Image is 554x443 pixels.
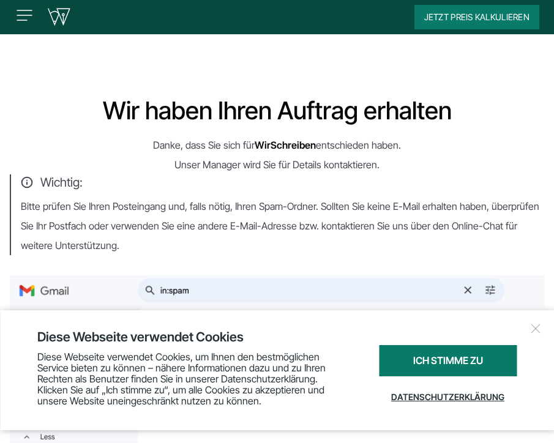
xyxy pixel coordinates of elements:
[255,139,316,151] strong: WirSchreiben
[379,345,517,376] div: Ich stimme zu
[47,8,71,26] img: wirschreiben
[10,135,544,155] p: Danke, dass Sie sich für entschieden haben.
[37,329,517,345] div: Diese Webseite verwendet Cookies
[10,155,544,174] p: Unser Manager wird Sie für Details kontaktieren.
[21,196,544,255] p: Bitte prüfen Sie Ihren Posteingang und, falls nötig, Ihren Spam-Ordner. Sollten Sie keine E-Mail ...
[414,5,539,29] button: Jetzt Preis kalkulieren
[21,174,544,190] span: Wichtig:
[37,345,348,412] div: Diese Webseite verwendet Cookies, um Ihnen den bestmöglichen Service bieten zu können – nähere In...
[10,99,544,123] h1: Wir haben Ihren Auftrag erhalten
[379,382,517,412] a: Datenschutzerklärung
[15,6,34,25] img: Menu open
